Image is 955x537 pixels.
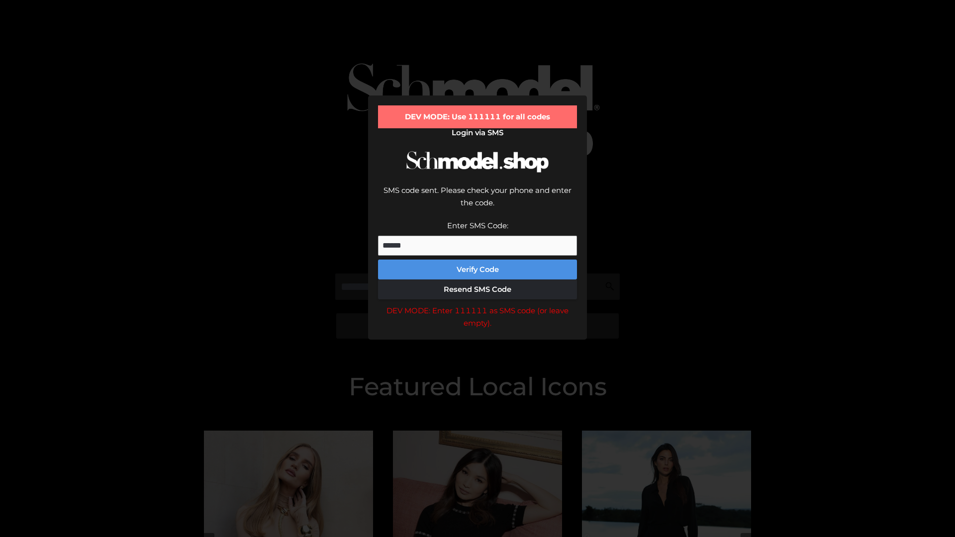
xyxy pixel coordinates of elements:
div: DEV MODE: Enter 111111 as SMS code (or leave empty). [378,304,577,330]
button: Verify Code [378,260,577,279]
img: Schmodel Logo [403,142,552,181]
div: SMS code sent. Please check your phone and enter the code. [378,184,577,219]
button: Resend SMS Code [378,279,577,299]
label: Enter SMS Code: [447,221,508,230]
h2: Login via SMS [378,128,577,137]
div: DEV MODE: Use 111111 for all codes [378,105,577,128]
